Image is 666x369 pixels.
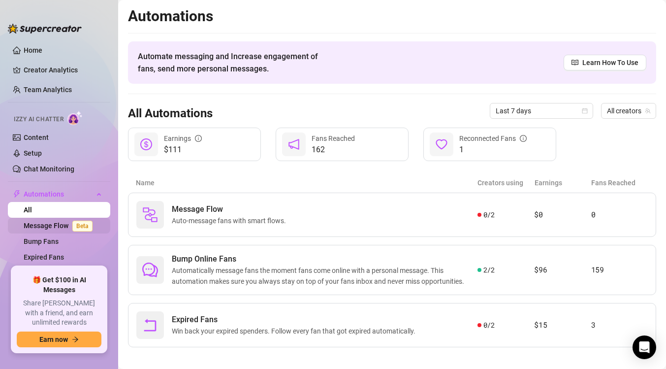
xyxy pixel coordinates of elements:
span: heart [436,138,447,150]
span: Win back your expired spenders. Follow every fan that got expired automatically. [172,326,419,336]
span: $111 [164,144,202,156]
span: 0 / 2 [483,320,495,331]
span: Share [PERSON_NAME] with a friend, and earn unlimited rewards [17,299,101,328]
div: Reconnected Fans [459,133,527,144]
a: Bump Fans [24,237,59,245]
span: Automate messaging and Increase engagement of fans, send more personal messages. [138,50,327,75]
article: Name [136,177,477,188]
a: Chat Monitoring [24,165,74,173]
span: Automatically message fans the moment fans come online with a personal message. This automation m... [172,265,477,287]
span: Beta [72,221,93,232]
img: AI Chatter [67,111,83,125]
span: team [645,108,651,114]
span: rollback [142,317,158,333]
a: Content [24,134,49,141]
span: Fans Reached [312,134,355,142]
span: calendar [582,108,588,114]
article: 0 [591,209,648,221]
span: arrow-right [72,336,79,343]
a: Creator Analytics [24,62,102,78]
a: Setup [24,149,42,157]
article: Creators using [477,177,535,188]
a: Learn How To Use [564,55,646,70]
h2: Automations [128,7,656,26]
span: 162 [312,144,355,156]
span: dollar [140,138,152,150]
span: Auto-message fans with smart flows. [172,215,290,226]
article: Fans Reached [591,177,648,188]
img: svg%3e [142,207,158,223]
div: Open Intercom Messenger [633,335,656,359]
span: Bump Online Fans [172,253,477,265]
article: $15 [534,319,591,331]
button: Earn nowarrow-right [17,332,101,347]
article: 3 [591,319,648,331]
span: 0 / 2 [483,209,495,220]
a: Team Analytics [24,86,72,94]
a: Message FlowBeta [24,222,96,230]
span: Learn How To Use [582,57,638,68]
span: All creators [607,103,650,118]
span: thunderbolt [13,190,21,198]
span: 1 [459,144,527,156]
article: Earnings [535,177,592,188]
article: $96 [534,264,591,276]
a: Home [24,46,42,54]
span: 🎁 Get $100 in AI Messages [17,275,101,295]
article: $0 [534,209,591,221]
span: Automations [24,186,94,202]
div: Earnings [164,133,202,144]
article: 159 [591,264,648,276]
a: All [24,206,32,214]
span: Last 7 days [496,103,587,118]
a: Expired Fans [24,253,64,261]
span: info-circle [195,135,202,142]
span: 2 / 2 [483,265,495,275]
img: logo-BBDzfeDw.svg [8,24,82,34]
span: info-circle [520,135,527,142]
span: Earn now [39,335,68,343]
span: Expired Fans [172,314,419,326]
span: Izzy AI Chatter [14,115,63,124]
h3: All Automations [128,106,213,122]
span: comment [142,262,158,278]
span: read [571,59,578,66]
span: Message Flow [172,203,290,215]
span: notification [288,138,300,150]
